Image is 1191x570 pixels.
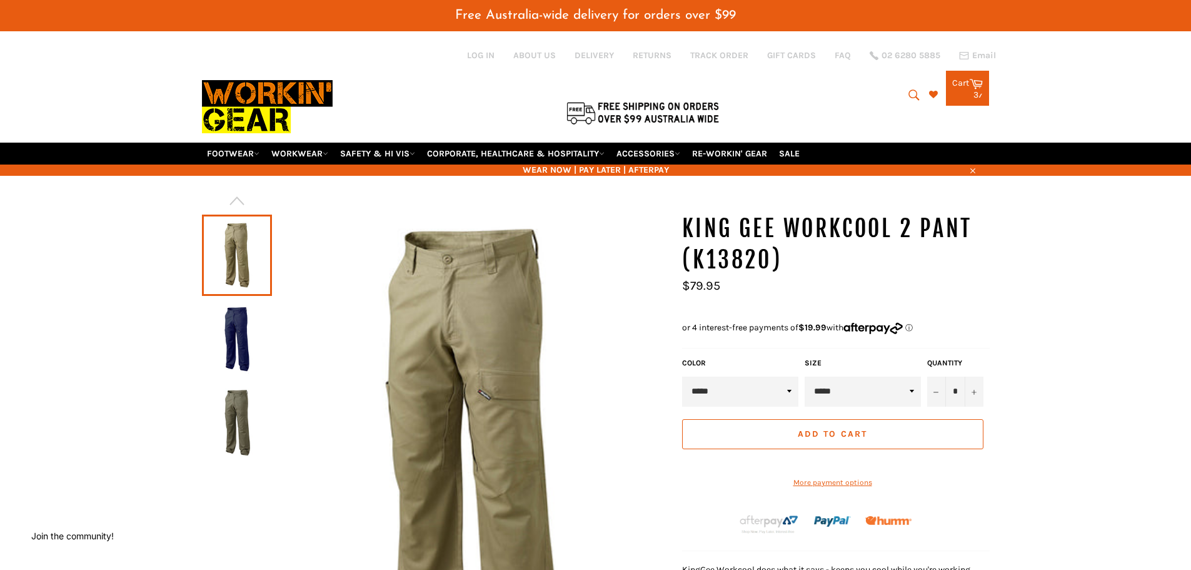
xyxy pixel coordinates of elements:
a: FAQ [835,49,851,61]
a: RETURNS [633,49,671,61]
a: More payment options [682,477,983,488]
a: Cart 37 [946,71,989,106]
label: Size [805,358,921,369]
a: DELIVERY [575,49,614,61]
span: 02 6280 5885 [882,51,940,60]
button: Increase item quantity by one [965,377,983,407]
a: SALE [774,143,805,165]
a: 02 6280 5885 [870,51,940,60]
a: ACCESSORIES [611,143,685,165]
a: Email [959,51,996,61]
a: ABOUT US [513,49,556,61]
label: Quantity [927,358,983,369]
a: GIFT CARDS [767,49,816,61]
a: WORKWEAR [266,143,333,165]
img: Workin Gear leaders in Workwear, Safety Boots, PPE, Uniforms. Australia's No.1 in Workwear [202,71,333,142]
a: CORPORATE, HEALTHCARE & HOSPITALITY [422,143,610,165]
button: Add to Cart [682,419,983,449]
a: SAFETY & HI VIS [335,143,420,165]
img: paypal.png [814,503,851,540]
img: KING GEE K13820 Workcool 2 Pant - Workin' Gear [208,305,266,374]
img: Flat $9.95 shipping Australia wide [565,99,721,126]
span: $79.95 [682,278,720,293]
a: TRACK ORDER [690,49,748,61]
span: 37 [973,89,983,100]
span: WEAR NOW | PAY LATER | AFTERPAY [202,164,990,176]
button: Reduce item quantity by one [927,377,946,407]
img: KING GEE K13820 Workcool 2 Pant - Workin' Gear [208,389,266,457]
a: Log in [467,50,495,61]
a: FOOTWEAR [202,143,264,165]
label: Color [682,358,798,369]
span: Free Australia-wide delivery for orders over $99 [455,9,736,22]
span: Email [972,51,996,60]
img: Humm_core_logo_RGB-01_300x60px_small_195d8312-4386-4de7-b182-0ef9b6303a37.png [865,516,912,526]
span: Add to Cart [798,429,867,439]
h1: KING GEE Workcool 2 Pant (K13820) [682,213,990,275]
a: RE-WORKIN' GEAR [687,143,772,165]
img: Afterpay-Logo-on-dark-bg_large.png [738,514,800,535]
button: Join the community! [31,531,114,541]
